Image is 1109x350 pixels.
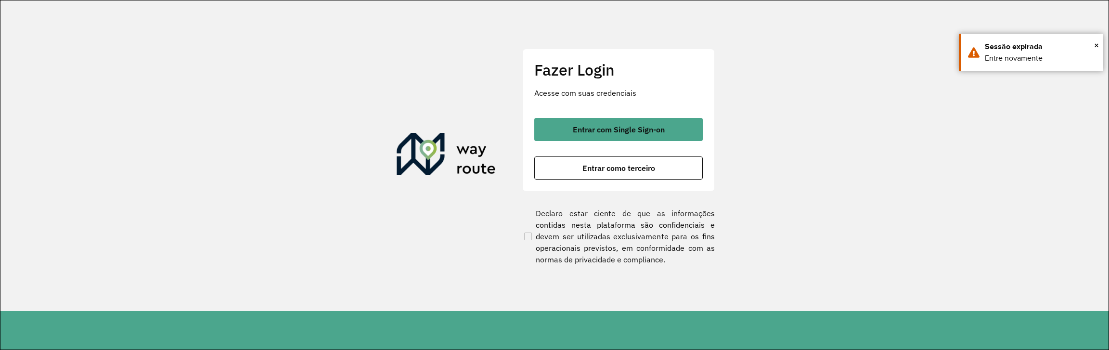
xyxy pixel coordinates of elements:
[397,133,496,179] img: Roteirizador AmbevTech
[534,118,703,141] button: button
[985,52,1096,64] div: Entre novamente
[534,61,703,79] h2: Fazer Login
[534,87,703,99] p: Acesse com suas credenciais
[985,41,1096,52] div: Sessão expirada
[573,126,665,133] span: Entrar com Single Sign-on
[1094,38,1099,52] span: ×
[534,156,703,180] button: button
[1094,38,1099,52] button: Close
[582,164,655,172] span: Entrar como terceiro
[522,207,715,265] label: Declaro estar ciente de que as informações contidas nesta plataforma são confidenciais e devem se...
